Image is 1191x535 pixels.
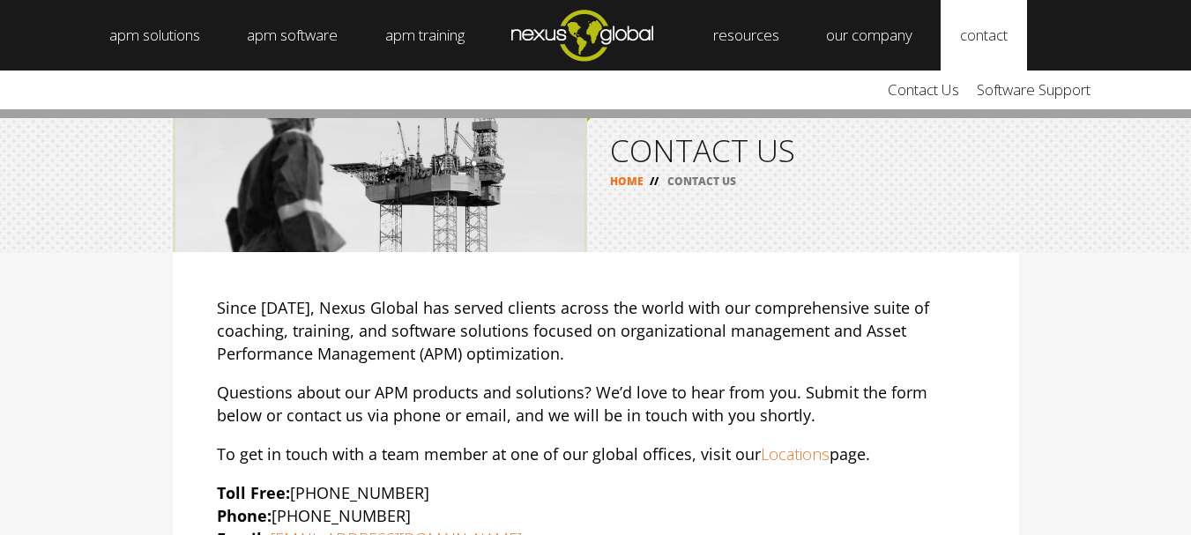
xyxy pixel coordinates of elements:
[217,482,290,503] strong: Toll Free:
[644,174,665,189] span: //
[610,135,996,166] h1: CONTACT US
[217,505,272,526] strong: Phone:
[610,174,644,189] a: HOME
[761,443,830,464] a: Locations
[217,296,975,365] p: Since [DATE], Nexus Global has served clients across the world with our comprehensive suite of co...
[879,71,968,109] a: Contact Us
[217,381,975,427] p: Questions about our APM products and solutions? We’d love to hear from you. Submit the form below...
[968,71,1099,109] a: Software Support
[217,442,975,465] p: To get in touch with a team member at one of our global offices, visit our page.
